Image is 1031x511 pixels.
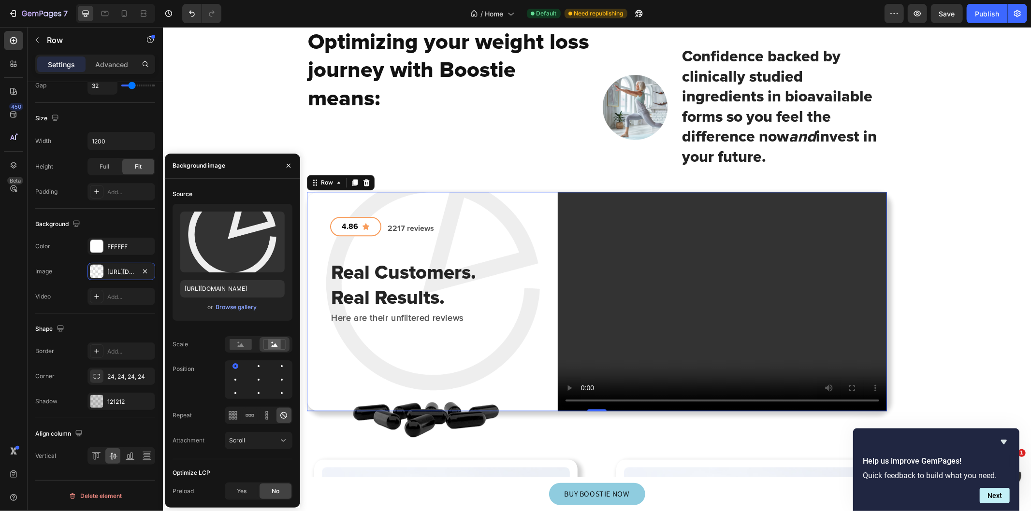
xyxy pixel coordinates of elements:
strong: Optimizing your weight loss journey with Boostie means: [145,2,426,85]
span: Scroll [229,437,245,444]
img: CE-Product-Page_APPROVED.png [171,332,352,431]
div: Undo/Redo [182,4,221,23]
span: Home [485,9,504,19]
strong: Real Customers. Real Results. [168,234,313,283]
div: Add... [107,347,153,356]
button: Save [931,4,963,23]
div: Border [35,347,54,355]
button: Browse gallery [215,302,257,312]
div: [URL][DOMAIN_NAME] [107,268,135,276]
button: Publish [967,4,1007,23]
div: Height [35,162,53,171]
span: No [272,487,279,496]
h2: linically studied ingredients in bioavailable forms so you feel the difference now invest in your... [518,19,724,142]
img: preview-image [180,212,285,272]
div: Size [35,112,61,125]
button: Delete element [35,488,155,504]
div: 121212 [107,397,153,406]
div: Delete element [69,490,122,502]
div: 450 [9,103,23,111]
video: Video [395,165,724,384]
div: Width [35,137,51,145]
button: Hide survey [998,436,1010,448]
img: gempages_579775665239229428-14810287-cac4-4507-a1f8-4c71d09e8510.png [438,46,507,114]
div: Gap [35,81,46,90]
div: Beta [7,177,23,185]
div: Source [173,190,192,199]
div: Shape [35,323,66,336]
div: Image [35,267,52,276]
span: Full [100,162,109,171]
div: Help us improve GemPages! [863,436,1010,503]
iframe: Design area [163,27,1031,511]
div: Vertical [35,452,56,460]
div: Browse gallery [216,303,257,312]
input: Auto [88,132,155,150]
i: and [626,100,653,119]
div: Add... [107,188,153,197]
div: Attachment [173,436,204,445]
div: Background [35,218,82,231]
div: Position [173,365,194,373]
div: Row [156,151,172,160]
div: Shadow [35,397,58,406]
p: Settings [48,59,75,70]
button: 7 [4,4,72,23]
div: Preload [173,487,194,496]
div: Video [35,292,51,301]
span: Yes [237,487,247,496]
p: Advanced [95,59,128,70]
div: Repeat [173,411,192,420]
span: Default [537,9,557,18]
input: https://example.com/image.jpg [180,280,285,298]
div: FFFFFF [107,242,153,251]
strong: Confidence backed by c [519,20,678,59]
span: Fit [135,162,142,171]
div: Scale [173,340,188,349]
span: Need republishing [574,9,624,18]
h2: Help us improve GemPages! [863,455,1010,467]
div: Publish [975,9,999,19]
span: / [481,9,483,19]
button: <p><span style="background-color:rgb(255,255,255);color:rgb(0,0,0);font-size:16px;">4.86</span></... [167,190,218,209]
p: Quick feedback to build what you need. [863,471,1010,480]
p: 2217 reviews [225,196,271,207]
p: Here are their unfiltered reviews [168,285,355,298]
div: Padding [35,187,58,196]
button: Scroll [225,432,292,449]
span: 1 [1018,449,1026,457]
span: Save [939,10,955,18]
span: 4.86 [179,195,195,204]
div: Color [35,242,50,251]
div: Corner [35,372,55,381]
div: Align column [35,427,85,440]
div: 24, 24, 24, 24 [107,372,153,381]
p: Row [47,34,129,46]
p: 7 [63,8,68,19]
div: Optimize LCP [173,468,210,477]
div: Background image [173,161,225,170]
button: <p>BUY BOOSTIE NOW</p> [386,456,482,478]
div: Add... [107,293,153,301]
span: or [207,301,213,313]
button: Next question [980,488,1010,503]
input: Auto [88,77,117,94]
p: BUY BOOSTIE NOW [402,462,467,472]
